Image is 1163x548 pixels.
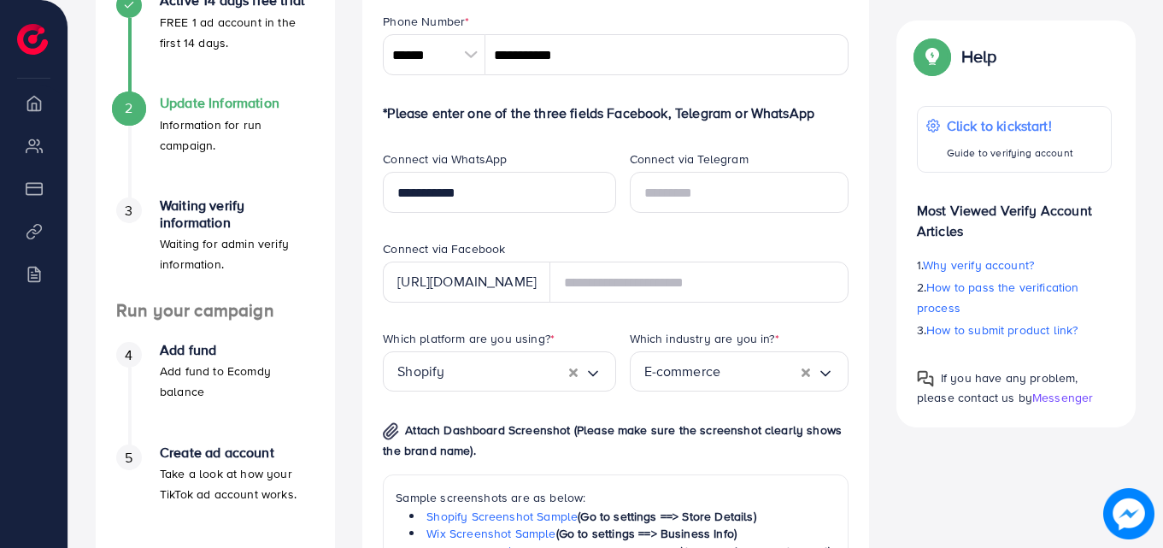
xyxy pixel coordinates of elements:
span: How to submit product link? [926,321,1078,339]
h4: Waiting verify information [160,197,314,230]
label: Connect via WhatsApp [383,150,507,168]
img: logo [17,24,48,55]
li: Update Information [96,95,335,197]
span: 4 [125,345,132,365]
p: FREE 1 ad account in the first 14 days. [160,12,314,53]
span: 5 [125,448,132,468]
p: Information for run campaign. [160,115,314,156]
span: How to pass the verification process [917,279,1079,316]
li: Waiting verify information [96,197,335,300]
img: image [1103,488,1154,539]
p: Guide to verifying account [947,143,1073,163]
p: Sample screenshots are as below: [396,487,836,508]
h4: Run your campaign [96,300,335,321]
img: img [383,422,399,440]
p: *Please enter one of the three fields Facebook, Telegram or WhatsApp [383,103,849,123]
h4: Create ad account [160,445,314,461]
img: Popup guide [917,370,934,387]
p: Most Viewed Verify Account Articles [917,186,1112,241]
span: (Go to settings ==> Business Info) [556,525,737,542]
li: Create ad account [96,445,335,547]
span: Messenger [1032,389,1093,406]
span: 3 [125,201,132,221]
img: Popup guide [917,41,948,72]
span: Shopify [397,358,444,385]
input: Search for option [720,358,802,385]
span: Attach Dashboard Screenshot (Please make sure the screenshot clearly shows the brand name). [383,421,842,459]
button: Clear Selected [802,362,810,381]
span: If you have any problem, please contact us by [917,369,1078,406]
div: Search for option [630,351,849,392]
label: Phone Number [383,13,469,30]
span: Why verify account? [923,256,1034,274]
span: (Go to settings ==> Store Details) [578,508,755,525]
li: Add fund [96,342,335,445]
label: Which platform are you using? [383,330,555,347]
a: Shopify Screenshot Sample [426,508,578,525]
p: Take a look at how your TikTok ad account works. [160,463,314,504]
div: Search for option [383,351,615,392]
label: Which industry are you in? [630,330,779,347]
p: 1. [917,255,1112,275]
a: Wix Screenshot Sample [426,525,555,542]
span: 2 [125,98,132,118]
p: Waiting for admin verify information. [160,233,314,274]
label: Connect via Facebook [383,240,505,257]
p: 3. [917,320,1112,340]
p: Help [961,46,997,67]
input: Search for option [444,358,568,385]
p: Add fund to Ecomdy balance [160,361,314,402]
p: 2. [917,277,1112,318]
div: [URL][DOMAIN_NAME] [383,262,550,303]
button: Clear Selected [569,362,578,381]
label: Connect via Telegram [630,150,749,168]
h4: Update Information [160,95,314,111]
p: Click to kickstart! [947,115,1073,136]
h4: Add fund [160,342,314,358]
span: E-commerce [644,358,721,385]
